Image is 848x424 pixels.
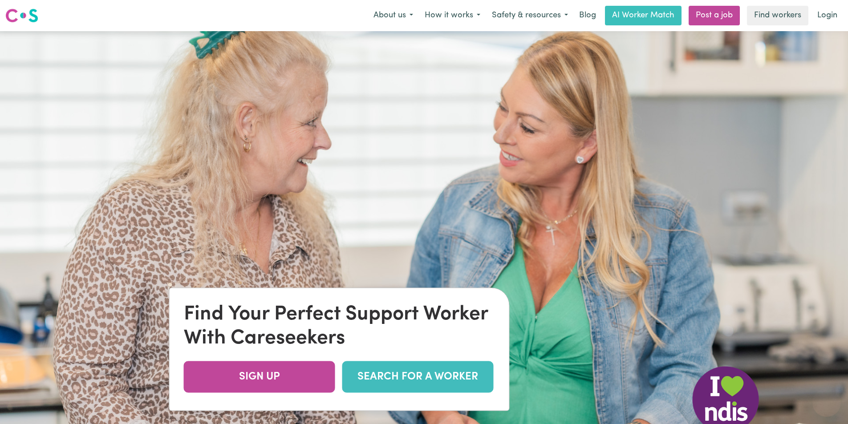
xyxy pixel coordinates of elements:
[812,388,841,417] iframe: Button to launch messaging window
[342,361,494,392] a: SEARCH FOR A WORKER
[419,6,486,25] button: How it works
[184,361,335,392] a: SIGN UP
[605,6,682,25] a: AI Worker Match
[368,6,419,25] button: About us
[689,6,740,25] a: Post a job
[184,302,495,350] div: Find Your Perfect Support Worker With Careseekers
[812,6,843,25] a: Login
[486,6,574,25] button: Safety & resources
[5,5,38,26] a: Careseekers logo
[574,6,601,25] a: Blog
[5,8,38,24] img: Careseekers logo
[747,6,808,25] a: Find workers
